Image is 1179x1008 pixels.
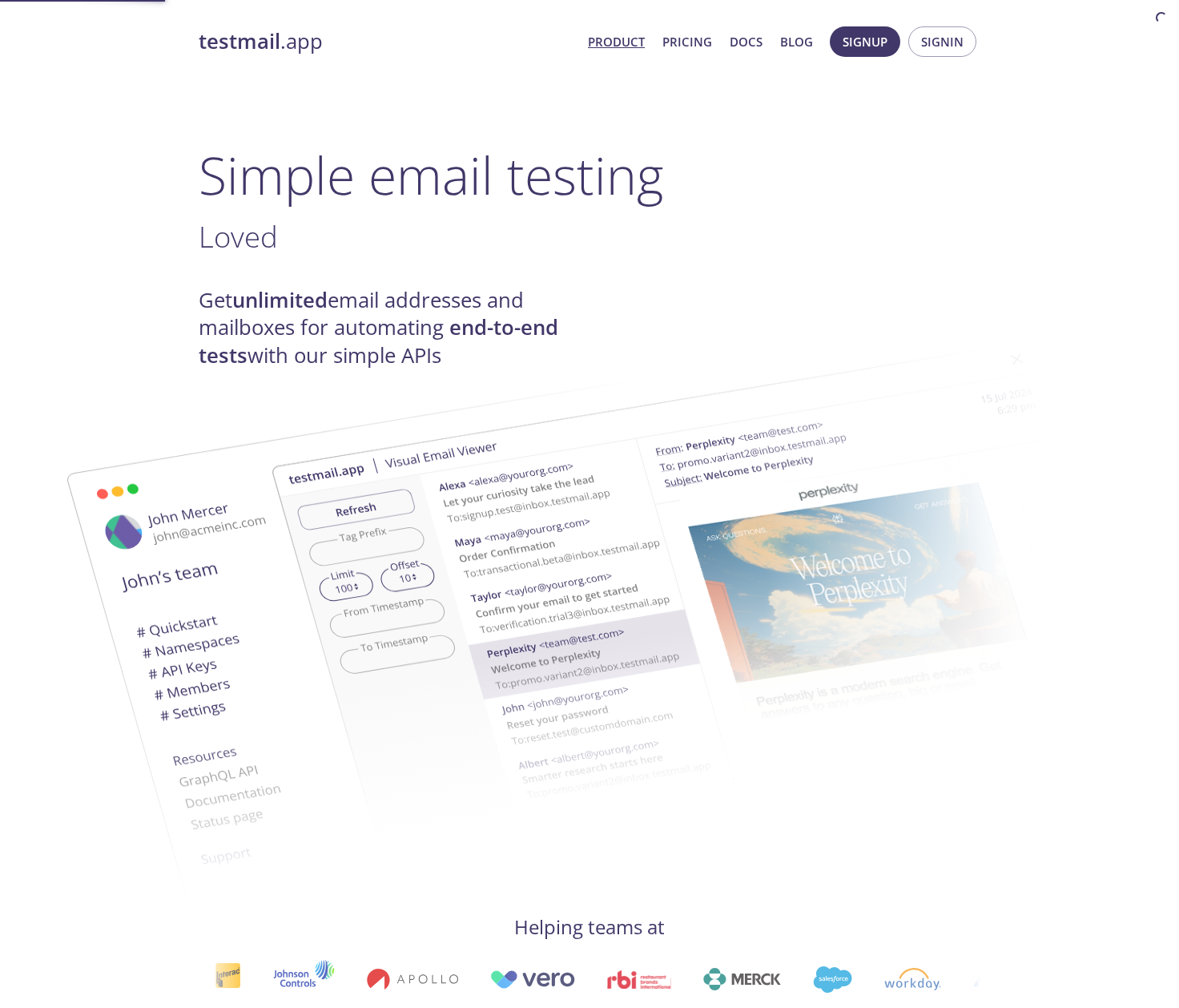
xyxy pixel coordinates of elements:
button: Signup [830,26,900,57]
img: apollo [364,968,456,990]
h4: Get email addresses and mailboxes for automating with our simple APIs [199,287,589,369]
img: rbi [605,970,670,989]
a: Blog [780,31,813,52]
img: interac [212,962,239,997]
strong: end-to-end tests [199,313,558,369]
a: Docs [730,31,763,52]
img: johnsoncontrols [271,960,332,998]
span: Signin [921,31,964,52]
strong: unlimited [232,286,328,314]
span: Loved [199,216,278,256]
strong: testmail [199,27,280,55]
a: Pricing [662,31,712,52]
h4: Helping teams at [199,914,980,940]
a: Product [588,31,645,52]
img: salesforce [811,966,850,993]
h1: Simple email testing [199,144,980,206]
button: Signin [908,26,976,57]
a: testmail.app [199,28,575,55]
img: merck [702,968,779,990]
img: vero [488,970,573,989]
img: testmail-email-viewer [271,319,1136,861]
span: Signup [843,31,887,52]
img: testmail-email-viewer [6,371,871,913]
img: workday [882,968,939,990]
